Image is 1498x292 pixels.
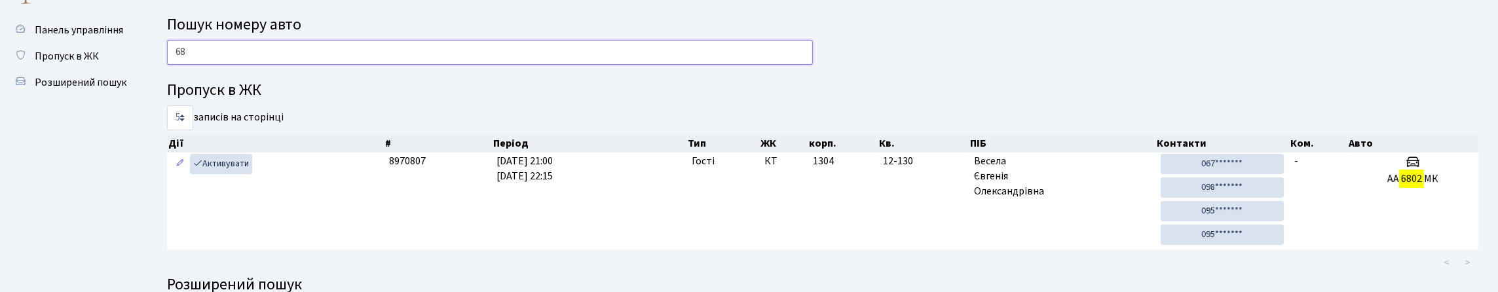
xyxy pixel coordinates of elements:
th: Період [492,134,686,153]
span: Гості [692,154,715,169]
span: 12-130 [883,154,964,169]
th: корп. [808,134,878,153]
span: Весела Євгенія Олександрівна [974,154,1150,199]
span: 8970807 [389,154,426,168]
th: Кв. [878,134,969,153]
h5: АА МК [1353,173,1473,185]
a: Активувати [190,154,252,174]
a: Пропуск в ЖК [7,43,138,69]
th: Дії [167,134,384,153]
a: Панель управління [7,17,138,43]
span: Розширений пошук [35,75,126,90]
a: Розширений пошук [7,69,138,96]
a: Редагувати [172,154,188,174]
span: - [1294,154,1298,168]
th: Ком. [1289,134,1348,153]
th: Авто [1348,134,1479,153]
th: Контакти [1155,134,1289,153]
th: # [384,134,492,153]
span: КТ [764,154,802,169]
th: ЖК [759,134,808,153]
span: [DATE] 21:00 [DATE] 22:15 [497,154,553,183]
h4: Пропуск в ЖК [167,81,1478,100]
th: ПІБ [969,134,1155,153]
span: 1304 [813,154,834,168]
label: записів на сторінці [167,105,284,130]
span: Пропуск в ЖК [35,49,99,64]
span: Пошук номеру авто [167,13,301,36]
mark: 6802 [1399,170,1424,188]
select: записів на сторінці [167,105,193,130]
input: Пошук [167,40,813,65]
th: Тип [686,134,759,153]
span: Панель управління [35,23,123,37]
